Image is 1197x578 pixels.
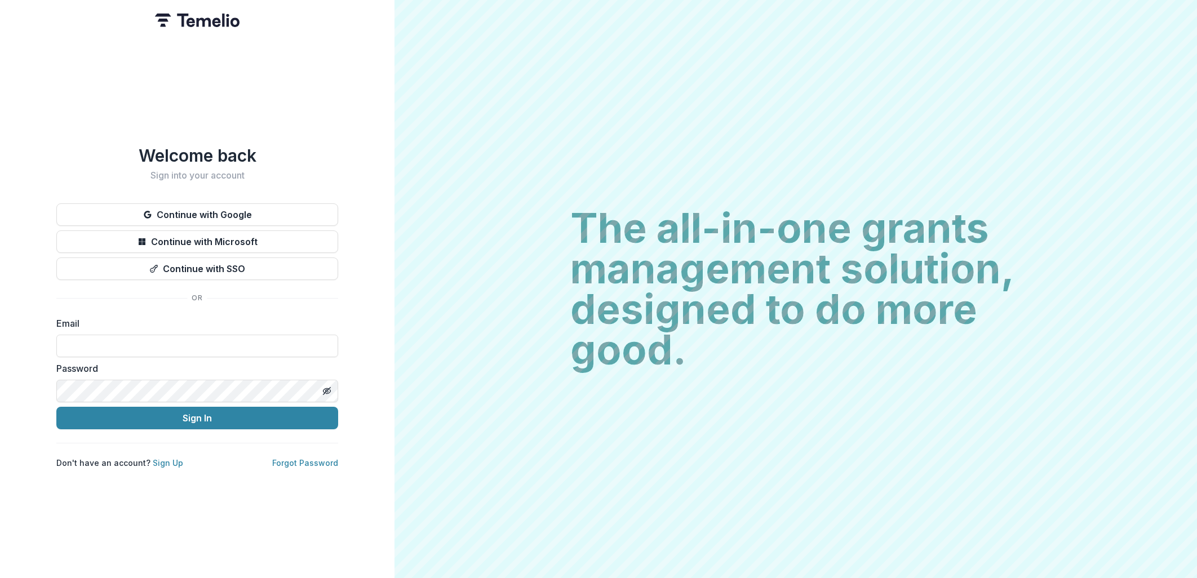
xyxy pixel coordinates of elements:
label: Email [56,317,331,330]
button: Continue with Google [56,203,338,226]
button: Continue with Microsoft [56,230,338,253]
img: Temelio [155,14,240,27]
h1: Welcome back [56,145,338,166]
a: Sign Up [153,458,183,468]
p: Don't have an account? [56,457,183,469]
button: Sign In [56,407,338,429]
a: Forgot Password [272,458,338,468]
label: Password [56,362,331,375]
button: Continue with SSO [56,257,338,280]
button: Toggle password visibility [318,382,336,400]
h2: Sign into your account [56,170,338,181]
